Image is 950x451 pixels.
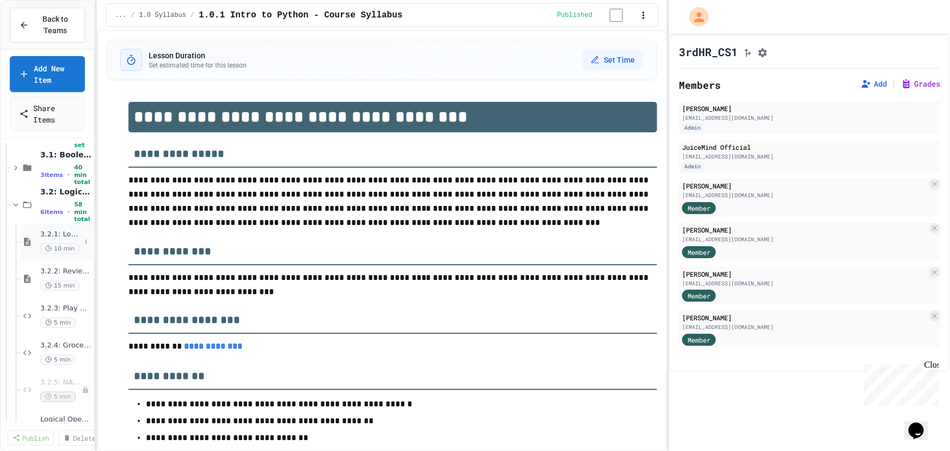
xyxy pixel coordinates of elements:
div: [PERSON_NAME] [682,103,937,113]
div: Admin [682,123,703,132]
span: 1.0 Syllabus [139,11,186,20]
span: ... [115,11,127,20]
div: [EMAIL_ADDRESS][DOMAIN_NAME] [682,114,937,122]
span: / [191,11,194,20]
span: 6 items [40,209,63,216]
div: Admin [682,162,703,171]
span: Back to Teams [35,14,76,36]
span: 5 min [40,318,76,328]
div: [EMAIL_ADDRESS][DOMAIN_NAME] [682,153,937,161]
span: / [131,11,134,20]
span: Member [688,203,710,213]
span: 58 min total [74,201,91,223]
button: More options [81,236,91,247]
button: Grades [901,78,940,89]
span: 3.1: Booleans [40,150,91,160]
span: 3 items [40,172,63,179]
p: Set estimated time for this lesson [149,61,247,70]
iframe: chat widget [860,360,939,406]
a: Share Items [10,96,85,131]
h3: Lesson Duration [149,50,247,61]
div: [PERSON_NAME] [682,313,927,322]
iframe: chat widget [904,407,939,440]
button: Click to see fork details [742,45,753,58]
span: 40 min total [74,164,91,186]
div: [PERSON_NAME] [682,181,927,191]
span: 1.0.1 Intro to Python - Course Syllabus [199,9,402,22]
span: Member [688,335,710,345]
div: Chat with us now!Close [4,4,75,69]
span: | [891,77,897,90]
span: • [68,170,70,179]
h1: 3rdHR_CS1 [679,44,738,59]
div: [EMAIL_ADDRESS][DOMAIN_NAME] [682,279,927,288]
button: Back to Teams [10,8,85,42]
div: [EMAIL_ADDRESS][DOMAIN_NAME] [682,323,927,331]
div: [PERSON_NAME] [682,269,927,279]
button: Assignment Settings [757,45,768,58]
span: 3.2.3: Play Basketball [40,304,91,313]
span: 5 min [40,355,76,365]
h2: Members [679,77,721,93]
div: [PERSON_NAME] [682,225,927,235]
button: Add [861,78,887,89]
span: 3.2.1: Logical Operators [40,230,81,239]
span: Logical Operators - Quiz [40,415,91,424]
a: Delete [58,430,101,446]
span: 3.2: Logical Operators [40,187,91,197]
span: 5 min [40,392,76,402]
span: 10 min [40,243,79,254]
div: Content is published and visible to students [557,8,636,22]
div: My Account [678,4,712,29]
span: 15 min [40,281,79,291]
span: Member [688,291,710,301]
span: Member [688,247,710,257]
div: [EMAIL_ADDRESS][DOMAIN_NAME] [682,191,927,199]
span: • [68,208,70,216]
span: Published [557,11,592,20]
div: JuiceMind Official [682,142,937,152]
div: Unpublished [82,386,89,394]
input: publish toggle [597,9,636,22]
div: [EMAIL_ADDRESS][DOMAIN_NAME] [682,235,927,243]
a: Publish [8,430,54,446]
span: 3.2.2: Review - Logical Operators [40,267,91,276]
span: 3.2.4: Grocery List [40,341,91,350]
a: Add New Item [10,56,85,92]
span: 3.2.5: NAND, NOR, XOR [40,378,82,387]
button: Set Time [582,50,643,70]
